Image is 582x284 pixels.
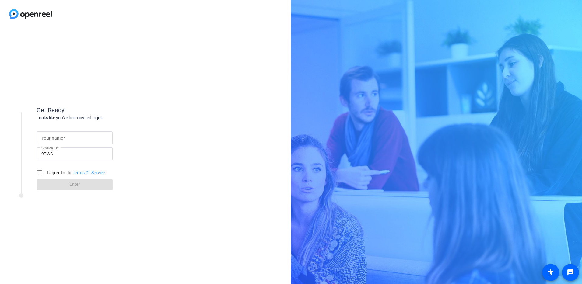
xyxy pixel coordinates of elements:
[567,269,574,276] mat-icon: message
[41,136,63,140] mat-label: Your name
[46,170,105,176] label: I agree to the
[37,106,158,115] div: Get Ready!
[547,269,554,276] mat-icon: accessibility
[41,146,57,150] mat-label: Session ID
[37,115,158,121] div: Looks like you've been invited to join
[73,170,105,175] a: Terms Of Service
